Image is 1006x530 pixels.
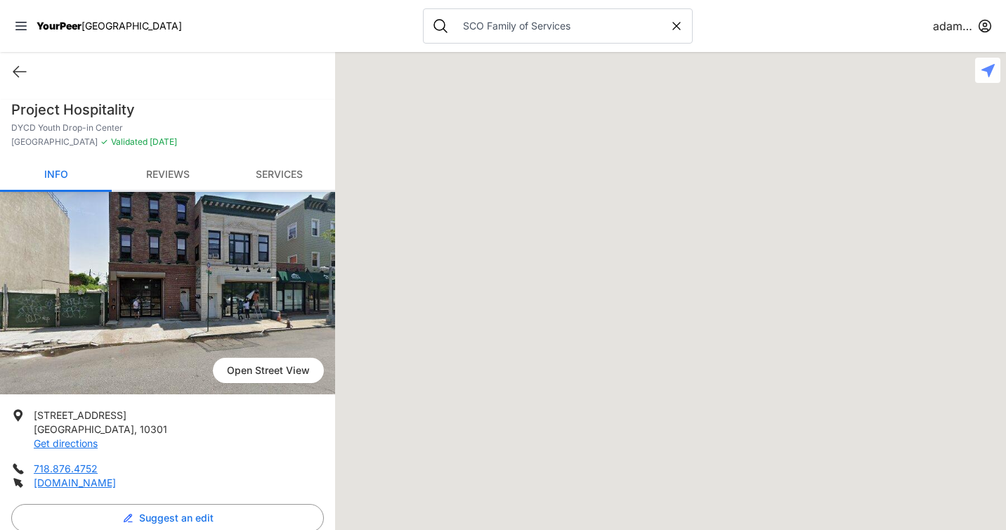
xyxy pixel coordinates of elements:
[11,100,324,119] h1: Project Hospitality
[111,136,148,147] span: Validated
[100,136,108,148] span: ✓
[933,18,992,34] button: adamabard
[37,22,182,30] a: YourPeer[GEOGRAPHIC_DATA]
[81,20,182,32] span: [GEOGRAPHIC_DATA]
[34,423,134,435] span: [GEOGRAPHIC_DATA]
[34,409,126,421] span: [STREET_ADDRESS]
[933,18,972,34] span: adamabard
[11,122,324,134] p: DYCD Youth Drop-in Center
[148,136,177,147] span: [DATE]
[34,437,98,449] a: Get directions
[112,159,223,192] a: Reviews
[223,159,335,192] a: Services
[37,20,81,32] span: YourPeer
[139,511,214,525] span: Suggest an edit
[34,463,98,474] a: 718.876.4752
[213,358,324,383] span: Open Street View
[455,19,669,33] input: Search
[134,423,137,435] span: ,
[34,477,116,489] a: [DOMAIN_NAME]
[140,423,167,435] span: 10301
[11,136,98,148] span: [GEOGRAPHIC_DATA]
